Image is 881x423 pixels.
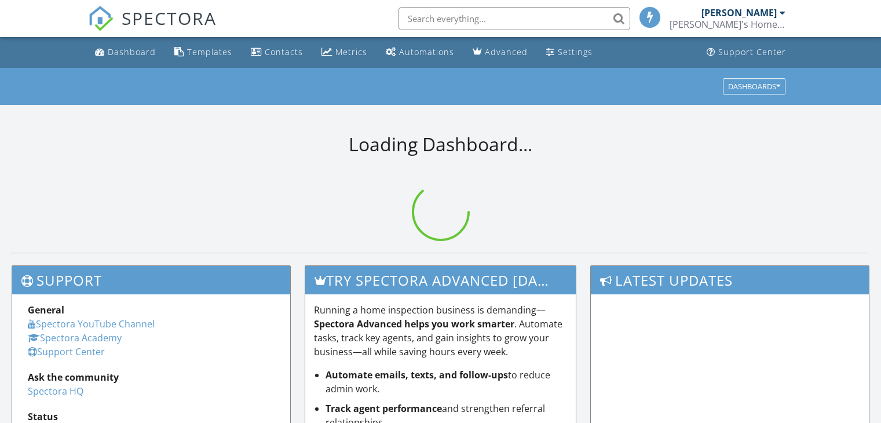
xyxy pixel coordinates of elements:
[88,16,217,40] a: SPECTORA
[28,318,155,330] a: Spectora YouTube Channel
[702,42,791,63] a: Support Center
[326,369,508,381] strong: Automate emails, texts, and follow-ups
[558,46,593,57] div: Settings
[314,303,568,359] p: Running a home inspection business is demanding— . Automate tasks, track key agents, and gain ins...
[399,46,454,57] div: Automations
[728,82,780,90] div: Dashboards
[122,6,217,30] span: SPECTORA
[701,7,777,19] div: [PERSON_NAME]
[399,7,630,30] input: Search everything...
[317,42,372,63] a: Metrics
[170,42,237,63] a: Templates
[670,19,785,30] div: Brownie's Home Inspections LLC
[723,78,785,94] button: Dashboards
[88,6,114,31] img: The Best Home Inspection Software - Spectora
[305,266,576,294] h3: Try spectora advanced [DATE]
[90,42,160,63] a: Dashboard
[468,42,532,63] a: Advanced
[381,42,459,63] a: Automations (Basic)
[326,402,442,415] strong: Track agent performance
[28,331,122,344] a: Spectora Academy
[108,46,156,57] div: Dashboard
[28,304,64,316] strong: General
[591,266,869,294] h3: Latest Updates
[335,46,367,57] div: Metrics
[28,385,83,398] a: Spectora HQ
[314,318,514,330] strong: Spectora Advanced helps you work smarter
[28,345,105,358] a: Support Center
[28,370,275,384] div: Ask the community
[265,46,303,57] div: Contacts
[246,42,308,63] a: Contacts
[326,368,568,396] li: to reduce admin work.
[485,46,528,57] div: Advanced
[718,46,786,57] div: Support Center
[187,46,232,57] div: Templates
[12,266,290,294] h3: Support
[542,42,597,63] a: Settings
